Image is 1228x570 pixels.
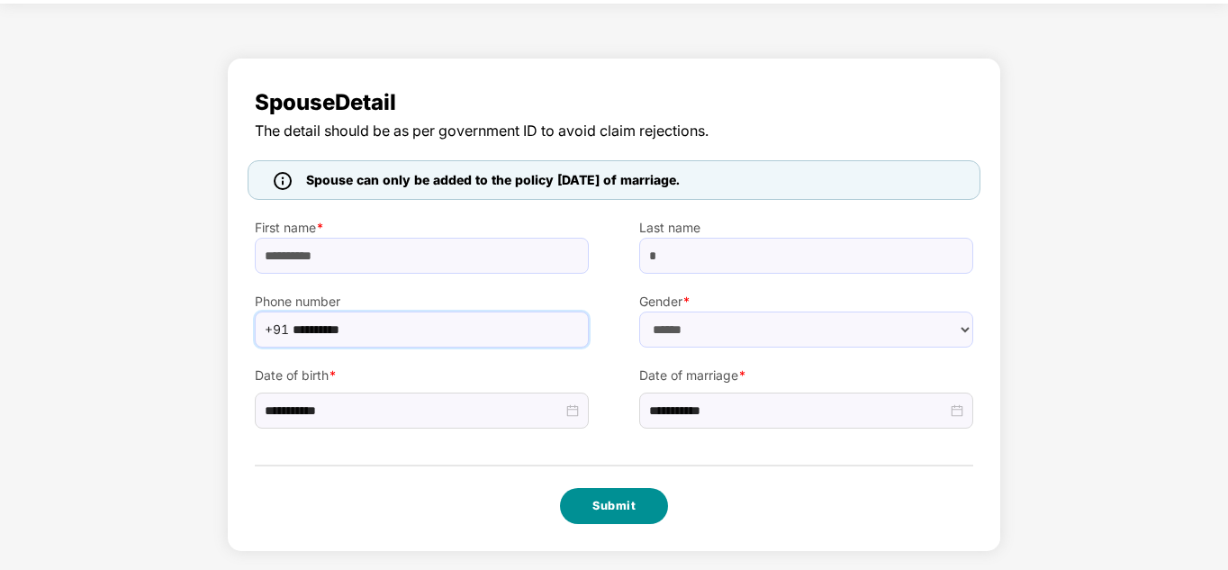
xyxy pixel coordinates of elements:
span: Spouse Detail [255,86,973,120]
span: Spouse can only be added to the policy [DATE] of marriage. [306,170,680,190]
span: +91 [265,316,289,343]
label: Last name [639,218,973,238]
label: Gender [639,292,973,312]
label: Date of marriage [639,366,973,385]
span: The detail should be as per government ID to avoid claim rejections. [255,120,973,142]
img: icon [274,172,292,190]
label: Phone number [255,292,589,312]
label: Date of birth [255,366,589,385]
button: Submit [560,488,668,524]
label: First name [255,218,589,238]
